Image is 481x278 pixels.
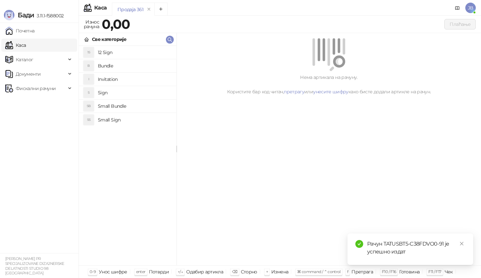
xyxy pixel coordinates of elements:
div: Нема артикала на рачуну. Користите бар код читач, или како бисте додали артикле на рачун. [185,74,473,95]
span: ↑/↓ [178,269,183,274]
span: ⌫ [232,269,237,274]
a: Документација [452,3,463,13]
button: Add tab [154,3,168,16]
h4: Small Sign [98,115,171,125]
span: 3.11.1-f588002 [34,13,63,19]
span: check-circle [355,240,363,248]
h4: 12 Sign [98,47,171,58]
button: Плаћање [444,19,476,29]
span: enter [136,269,146,274]
div: Чек [445,268,453,276]
h4: Bundle [98,61,171,71]
div: SS [83,115,94,125]
h4: Small Bundle [98,101,171,111]
span: ⌘ command / ⌃ control [297,269,341,274]
h4: Sign [98,87,171,98]
span: Каталог [16,53,33,66]
div: I [83,74,94,84]
span: F10 / F16 [382,269,396,274]
div: Измена [271,268,288,276]
div: Одабир артикла [186,268,223,276]
a: Каса [5,39,26,52]
a: претрагу [284,89,304,95]
div: Каса [94,5,107,10]
span: 0-9 [90,269,96,274]
div: SB [83,101,94,111]
span: JB [465,3,476,13]
a: Close [458,240,465,247]
div: Продаја 361 [117,6,143,13]
strong: 0,00 [102,16,130,32]
a: унесите шифру [313,89,348,95]
span: F11 / F17 [428,269,441,274]
a: Почетна [5,24,35,37]
div: Рачун TATUSBT5-C38FDVO0-91 је успешно издат [367,240,465,256]
div: Све категорије [92,36,126,43]
div: grid [79,46,176,265]
span: + [266,269,268,274]
div: Претрага [351,268,373,276]
div: Унос шифре [99,268,127,276]
h4: Invitation [98,74,171,84]
button: remove [145,7,153,12]
div: Сторно [241,268,257,276]
div: 1S [83,47,94,58]
span: Фискални рачуни [16,82,56,95]
span: f [347,269,348,274]
span: close [459,241,464,246]
span: Бади [18,11,34,19]
div: Потврди [149,268,169,276]
small: [PERSON_NAME] PR SPECIJALIZOVANE DIZAJNERSKE DELATNOSTI STUDIO 98 [GEOGRAPHIC_DATA] [5,256,64,275]
img: Logo [4,10,14,20]
span: Документи [16,67,41,81]
div: Готовина [399,268,419,276]
div: S [83,87,94,98]
div: Износ рачуна [82,18,100,31]
div: B [83,61,94,71]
